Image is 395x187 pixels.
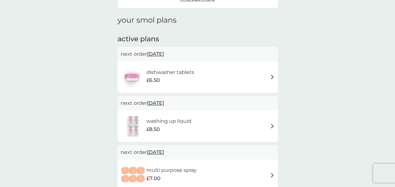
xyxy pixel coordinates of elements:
[146,125,160,133] span: £8.50
[146,166,197,174] h6: multi purpose spray
[146,76,160,84] span: £6.50
[270,124,275,128] img: arrow right
[147,48,164,60] span: [DATE]
[146,174,161,183] span: £7.00
[270,75,275,79] img: arrow right
[121,115,146,137] img: washing up liquid
[147,146,164,158] span: [DATE]
[118,16,278,25] h1: your smol plans
[121,148,275,156] p: next order
[121,66,143,88] img: dishwasher tablets
[121,50,275,58] p: next order
[270,173,275,178] img: arrow right
[146,117,191,125] h6: washing up liquid
[118,34,278,44] h2: active plans
[121,164,146,186] img: multi purpose spray
[146,68,194,76] h6: dishwasher tablets
[147,97,164,109] span: [DATE]
[121,99,275,107] p: next order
